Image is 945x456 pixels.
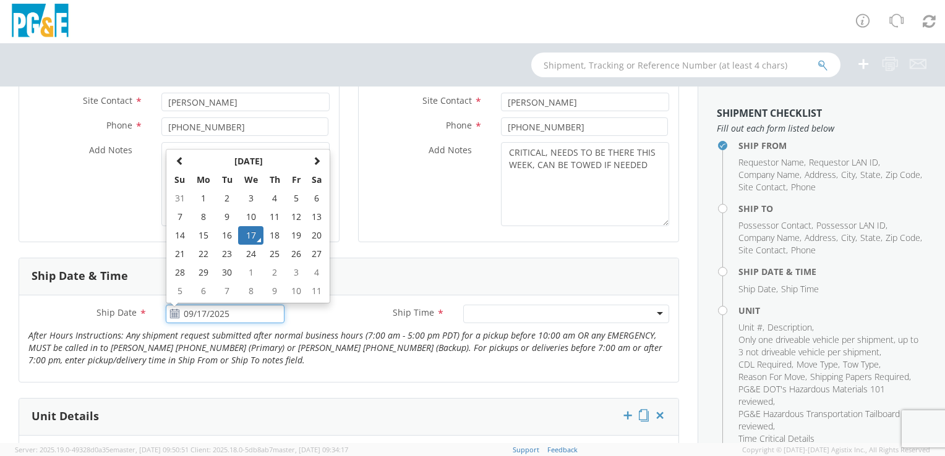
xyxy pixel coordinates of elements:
span: Possessor LAN ID [816,219,886,231]
h4: Ship To [738,204,926,213]
td: 2 [216,189,238,208]
span: Phone [446,119,472,131]
li: , [738,244,788,256]
li: , [809,156,880,169]
h4: Ship Date & Time [738,267,926,276]
td: 8 [238,282,264,300]
td: 6 [306,189,327,208]
li: , [816,219,887,232]
span: Unit # [738,321,763,333]
h4: Unit [738,306,926,315]
span: PG&E Hazardous Transportation Tailboard reviewed [738,408,900,432]
li: , [841,169,857,181]
strong: Shipment Checklist [717,106,822,120]
li: , [738,219,813,232]
li: , [810,371,911,383]
span: Phone [791,244,816,256]
td: 12 [286,208,307,226]
td: 21 [169,245,190,263]
li: , [841,232,857,244]
li: , [860,232,883,244]
span: Tow Type [843,358,879,370]
td: 7 [169,208,190,226]
li: , [797,358,840,371]
td: 9 [216,208,238,226]
td: 28 [169,263,190,282]
li: , [738,371,807,383]
td: 25 [263,245,285,263]
td: 20 [306,226,327,245]
span: Site Contact [738,244,786,256]
td: 5 [286,189,307,208]
td: 10 [286,282,307,300]
span: Possessor Contact [738,219,811,231]
span: Reason For Move [738,371,805,382]
td: 5 [169,282,190,300]
li: , [886,232,922,244]
td: 29 [190,263,216,282]
span: Address [805,169,836,180]
span: Zip Code [886,169,920,180]
span: Client: 2025.18.0-5db8ab7 [190,445,348,454]
td: 30 [216,263,238,282]
li: , [738,169,802,181]
span: master, [DATE] 09:34:17 [273,445,348,454]
span: Site Contact [422,95,472,106]
td: 2 [263,263,285,282]
th: Th [263,171,285,189]
span: Site Contact [83,95,132,106]
span: Description [768,321,812,333]
td: 4 [263,189,285,208]
a: Support [513,445,539,454]
li: , [738,408,923,433]
li: , [738,156,806,169]
span: Site Contact [738,181,786,193]
span: master, [DATE] 09:50:51 [113,445,189,454]
span: Next Month [312,156,321,165]
td: 18 [263,226,285,245]
td: 7 [216,282,238,300]
h4: Ship From [738,141,926,150]
li: , [886,169,922,181]
td: 4 [306,263,327,282]
td: 11 [306,282,327,300]
td: 14 [169,226,190,245]
i: After Hours Instructions: Any shipment request submitted after normal business hours (7:00 am - 5... [28,329,662,366]
td: 8 [190,208,216,226]
span: Ship Date [96,306,137,318]
span: Requestor Name [738,156,804,168]
th: Select Month [190,152,306,171]
span: Shipping Papers Required [810,371,909,382]
th: Su [169,171,190,189]
td: 22 [190,245,216,263]
span: Company Name [738,232,800,243]
span: Move Type [797,358,838,370]
span: Server: 2025.19.0-49328d0a35e [15,445,189,454]
td: 16 [216,226,238,245]
span: Phone [106,119,132,131]
th: Tu [216,171,238,189]
th: We [238,171,264,189]
span: City [841,232,855,243]
span: Copyright © [DATE]-[DATE] Agistix Inc., All Rights Reserved [742,445,930,455]
li: , [843,358,881,371]
li: , [738,358,793,371]
li: , [805,169,838,181]
li: , [738,283,778,295]
th: Fr [286,171,307,189]
span: Company Name [738,169,800,180]
td: 19 [286,226,307,245]
img: pge-logo-06675f144f4cfa6a6814.png [9,4,71,40]
input: Shipment, Tracking or Reference Number (at least 4 chars) [531,53,840,77]
li: , [738,321,764,334]
li: , [805,232,838,244]
span: Only one driveable vehicle per shipment, up to 3 not driveable vehicle per shipment [738,334,918,358]
td: 31 [169,189,190,208]
span: Requestor LAN ID [809,156,878,168]
span: Fill out each form listed below [717,122,926,135]
a: Feedback [547,445,578,454]
span: Zip Code [886,232,920,243]
td: 10 [238,208,264,226]
span: Add Notes [429,144,472,156]
li: , [738,334,923,358]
